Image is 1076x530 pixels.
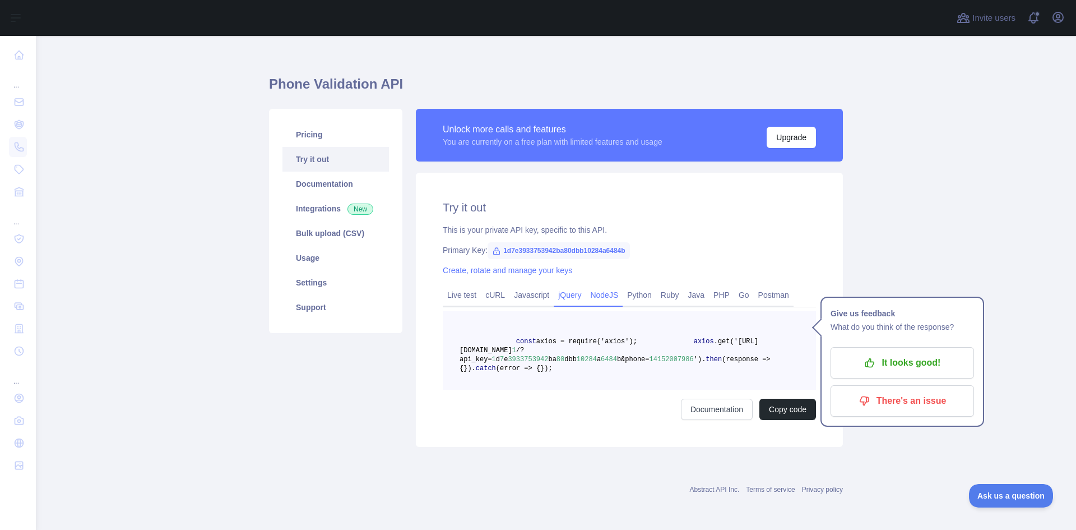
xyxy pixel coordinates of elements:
span: }); [540,365,553,372]
a: Settings [282,270,389,295]
iframe: Toggle Customer Support [969,484,1054,508]
span: b&phone= [617,356,650,363]
a: PHP [709,286,734,304]
span: 14152007986 [650,356,694,363]
h1: Phone Validation API [269,75,843,102]
a: Abstract API Inc. [690,486,740,494]
span: 1 [492,356,496,363]
span: 3933753942 [508,356,548,363]
a: Integrations New [282,196,389,221]
a: Live test [443,286,481,304]
a: Bulk upload (CSV) [282,221,389,246]
button: Upgrade [767,127,816,148]
a: Documentation [681,399,753,420]
button: It looks good! [831,347,974,379]
a: Postman [754,286,794,304]
span: const [516,338,536,345]
span: . [702,356,706,363]
span: then [706,356,722,363]
div: Primary Key: [443,245,816,256]
span: Invite users [972,12,1015,25]
button: Invite users [954,9,1018,27]
a: Privacy policy [802,486,843,494]
div: You are currently on a free plan with limited features and usage [443,136,662,148]
span: dbb [564,356,577,363]
span: d [496,356,500,363]
div: This is your private API key, specific to this API. [443,224,816,236]
p: There's an issue [839,391,966,411]
div: ... [9,363,27,386]
span: 6484 [601,356,617,363]
a: Java [684,286,709,304]
span: axios [694,338,714,345]
div: ... [9,67,27,90]
p: What do you think of the response? [831,320,974,334]
a: Support [282,295,389,320]
a: Javascript [509,286,554,304]
span: a [597,356,601,363]
a: Python [623,286,656,304]
span: 1 [512,347,516,354]
button: There's an issue [831,385,974,417]
span: 80 [556,356,564,363]
span: 10284 [577,356,597,363]
a: NodeJS [586,286,623,304]
p: It looks good! [839,353,966,372]
span: 1d7e3933753942ba80dbb10284a6484b [488,242,630,259]
span: catch [476,365,496,372]
button: Copy code [759,399,816,420]
div: Unlock more calls and features [443,123,662,136]
a: Pricing [282,122,389,147]
span: e [504,356,508,363]
span: 7 [500,356,504,363]
a: Documentation [282,172,389,196]
a: jQuery [554,286,586,304]
h1: Give us feedback [831,307,974,320]
h2: Try it out [443,200,816,215]
a: Create, rotate and manage your keys [443,266,572,275]
a: Try it out [282,147,389,172]
a: Terms of service [746,486,795,494]
span: . [472,365,476,372]
span: ba [548,356,556,363]
a: Ruby [656,286,684,304]
span: axios = require('axios'); [536,338,637,345]
span: (error => { [496,365,540,372]
span: New [347,204,373,215]
div: ... [9,204,27,227]
span: }) [463,365,471,372]
a: Usage [282,246,389,270]
a: Go [734,286,754,304]
span: ') [694,356,702,363]
a: cURL [481,286,509,304]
